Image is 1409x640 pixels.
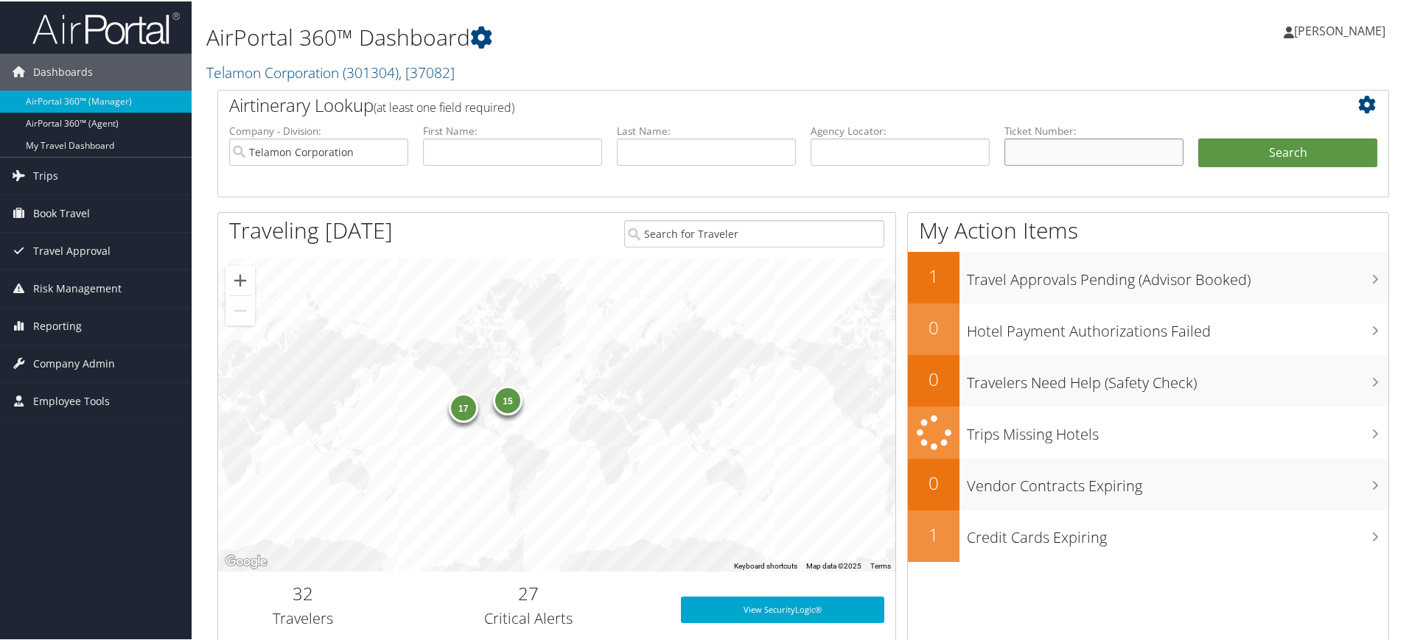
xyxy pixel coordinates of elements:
h2: 1 [908,521,959,546]
label: First Name: [423,122,602,137]
button: Zoom in [225,264,255,294]
h3: Travelers [229,607,377,627]
span: Employee Tools [33,381,110,418]
h2: Airtinerary Lookup [229,91,1280,116]
h3: Credit Cards Expiring [967,518,1388,546]
label: Company - Division: [229,122,408,137]
h2: 1 [908,262,959,287]
a: 1Credit Cards Expiring [908,509,1388,560]
span: [PERSON_NAME] [1294,21,1385,38]
a: Telamon Corporation [206,61,455,81]
h3: Critical Alerts [399,607,659,627]
h1: My Action Items [908,214,1388,245]
button: Search [1198,137,1377,166]
label: Agency Locator: [811,122,990,137]
span: Trips [33,156,58,193]
a: [PERSON_NAME] [1284,7,1400,52]
h3: Hotel Payment Authorizations Failed [967,312,1388,340]
a: 0Vendor Contracts Expiring [908,457,1388,509]
label: Ticket Number: [1004,122,1184,137]
span: (at least one field required) [374,98,514,114]
h2: 27 [399,580,659,605]
label: Last Name: [617,122,796,137]
span: ( 301304 ) [343,61,399,81]
h3: Travel Approvals Pending (Advisor Booked) [967,261,1388,289]
h1: Traveling [DATE] [229,214,393,245]
h3: Travelers Need Help (Safety Check) [967,364,1388,392]
a: 1Travel Approvals Pending (Advisor Booked) [908,250,1388,302]
button: Keyboard shortcuts [734,560,797,570]
a: View SecurityLogic® [681,595,884,622]
span: Book Travel [33,194,90,231]
h3: Trips Missing Hotels [967,415,1388,443]
a: Trips Missing Hotels [908,405,1388,457]
span: , [ 37082 ] [399,61,455,81]
h1: AirPortal 360™ Dashboard [206,21,1002,52]
span: Dashboards [33,52,93,89]
span: Company Admin [33,344,115,381]
h3: Vendor Contracts Expiring [967,467,1388,495]
div: 17 [448,392,478,421]
input: Search for Traveler [624,219,884,246]
a: Open this area in Google Maps (opens a new window) [222,551,270,570]
a: 0Travelers Need Help (Safety Check) [908,354,1388,405]
span: Map data ©2025 [806,560,861,569]
span: Travel Approval [33,231,111,268]
div: 15 [493,384,522,414]
span: Reporting [33,306,82,343]
img: Google [222,551,270,570]
h2: 0 [908,365,959,390]
img: airportal-logo.png [32,10,180,44]
a: Terms (opens in new tab) [870,560,891,569]
h2: 0 [908,469,959,494]
h2: 32 [229,580,377,605]
a: 0Hotel Payment Authorizations Failed [908,302,1388,354]
h2: 0 [908,314,959,339]
button: Zoom out [225,295,255,324]
span: Risk Management [33,269,122,306]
